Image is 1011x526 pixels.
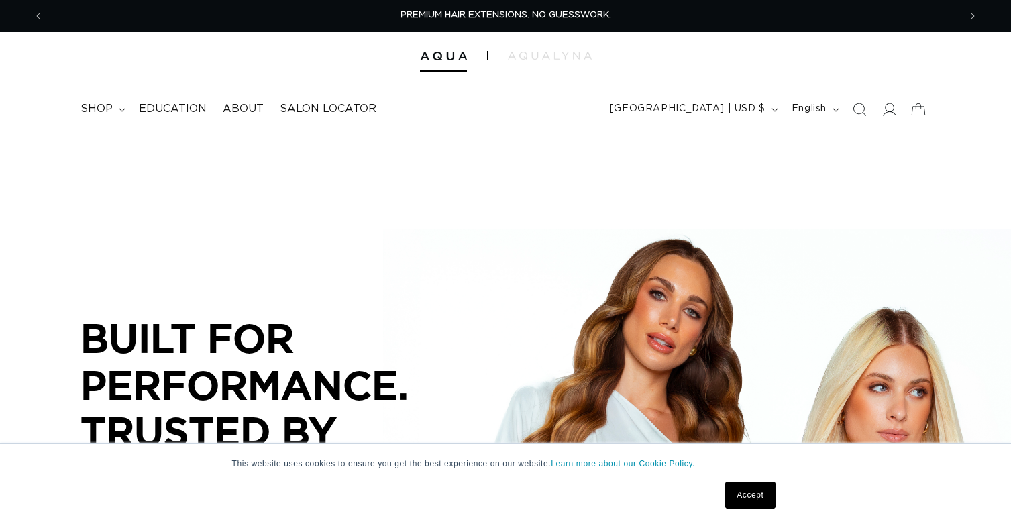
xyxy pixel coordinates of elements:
[784,97,845,122] button: English
[280,102,376,116] span: Salon Locator
[223,102,264,116] span: About
[508,52,592,60] img: aqualyna.com
[232,458,780,470] p: This website uses cookies to ensure you get the best experience on our website.
[610,102,765,116] span: [GEOGRAPHIC_DATA] | USD $
[845,95,874,124] summary: Search
[81,315,483,501] p: BUILT FOR PERFORMANCE. TRUSTED BY PROFESSIONALS.
[958,3,988,29] button: Next announcement
[215,94,272,124] a: About
[81,102,113,116] span: shop
[792,102,827,116] span: English
[420,52,467,61] img: Aqua Hair Extensions
[602,97,784,122] button: [GEOGRAPHIC_DATA] | USD $
[551,459,695,468] a: Learn more about our Cookie Policy.
[401,11,611,19] span: PREMIUM HAIR EXTENSIONS. NO GUESSWORK.
[131,94,215,124] a: Education
[23,3,53,29] button: Previous announcement
[725,482,775,509] a: Accept
[72,94,131,124] summary: shop
[139,102,207,116] span: Education
[272,94,384,124] a: Salon Locator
